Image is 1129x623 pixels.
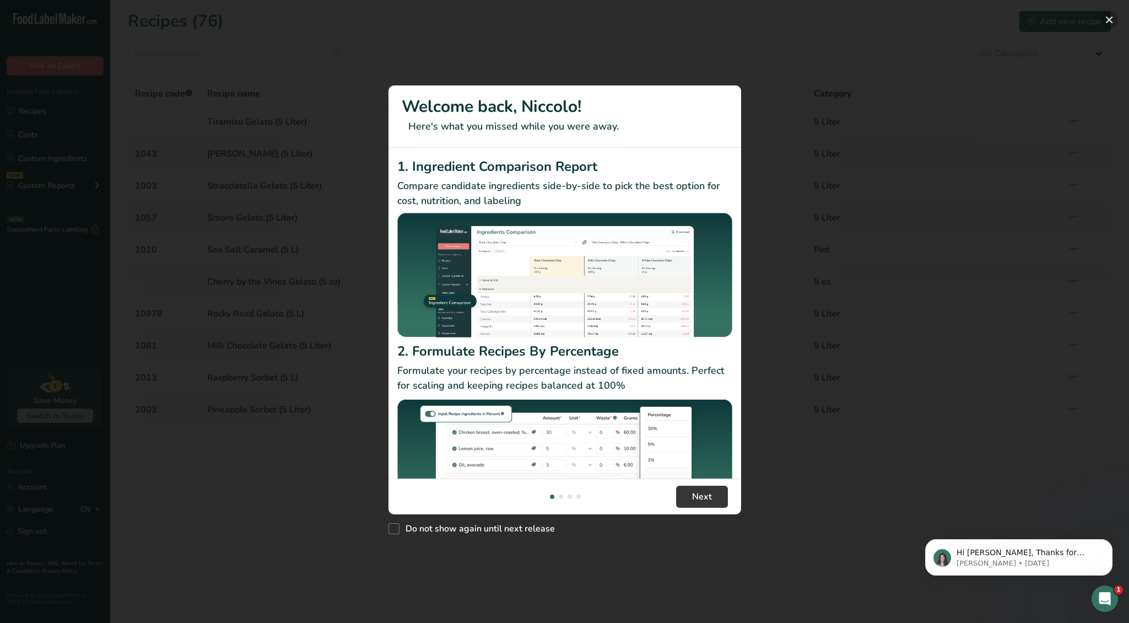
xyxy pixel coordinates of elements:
[909,516,1129,593] iframe: Intercom notifications message
[399,523,555,534] span: Do not show again until next release
[402,94,728,119] h1: Welcome back, Niccolo!
[397,179,732,208] p: Compare candidate ingredients side-by-side to pick the best option for cost, nutrition, and labeling
[1092,586,1118,612] iframe: Intercom live chat
[676,486,728,508] button: Next
[692,490,712,503] span: Next
[402,119,728,134] p: Here's what you missed while you were away.
[397,157,732,176] h2: 1. Ingredient Comparison Report
[397,398,732,530] img: Formulate Recipes By Percentage
[1114,586,1123,594] span: 1
[397,341,732,361] h2: 2. Formulate Recipes By Percentage
[397,213,732,338] img: Ingredient Comparison Report
[397,363,732,393] p: Formulate your recipes by percentage instead of fixed amounts. Perfect for scaling and keeping re...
